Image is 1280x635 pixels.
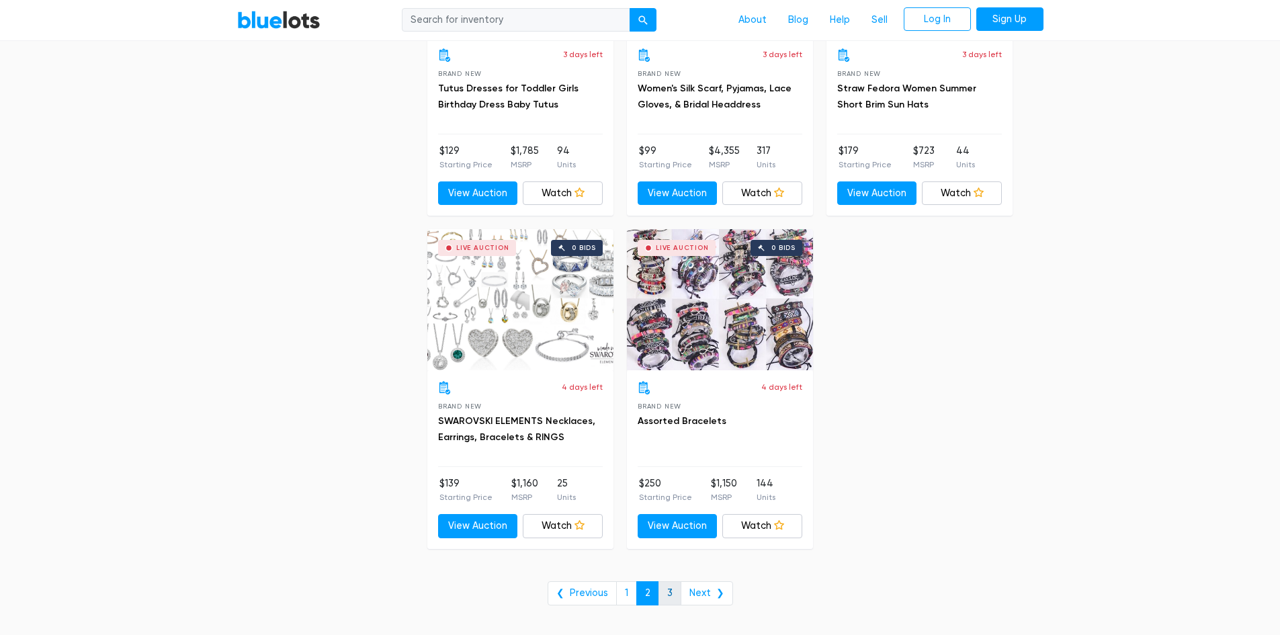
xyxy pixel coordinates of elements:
[439,491,493,503] p: Starting Price
[757,491,775,503] p: Units
[557,144,576,171] li: 94
[837,181,917,206] a: View Auction
[639,159,692,171] p: Starting Price
[438,181,518,206] a: View Auction
[722,181,802,206] a: Watch
[638,403,681,410] span: Brand New
[439,476,493,503] li: $139
[681,581,733,605] a: Next ❯
[523,514,603,538] a: Watch
[757,159,775,171] p: Units
[439,144,493,171] li: $129
[711,491,737,503] p: MSRP
[511,476,538,503] li: $1,160
[757,144,775,171] li: 317
[511,159,539,171] p: MSRP
[771,245,796,251] div: 0 bids
[639,144,692,171] li: $99
[438,514,518,538] a: View Auction
[962,48,1002,60] p: 3 days left
[638,70,681,77] span: Brand New
[757,476,775,503] li: 144
[438,415,595,443] a: SWAROVSKI ELEMENTS Necklaces, Earrings, Bracelets & RINGS
[562,381,603,393] p: 4 days left
[638,83,792,110] a: Women's Silk Scarf, Pyjamas, Lace Gloves, & Bridal Headdress
[722,514,802,538] a: Watch
[728,7,777,33] a: About
[861,7,898,33] a: Sell
[438,83,579,110] a: Tutus Dresses for Toddler Girls Birthday Dress Baby Tutus
[563,48,603,60] p: 3 days left
[557,476,576,503] li: 25
[557,491,576,503] p: Units
[837,70,881,77] span: Brand New
[904,7,971,32] a: Log In
[439,159,493,171] p: Starting Price
[639,491,692,503] p: Starting Price
[616,581,637,605] a: 1
[956,144,975,171] li: 44
[402,8,630,32] input: Search for inventory
[639,476,692,503] li: $250
[557,159,576,171] p: Units
[237,10,321,30] a: BlueLots
[658,581,681,605] a: 3
[837,83,976,110] a: Straw Fedora Women Summer Short Brim Sun Hats
[956,159,975,171] p: Units
[839,159,892,171] p: Starting Price
[711,476,737,503] li: $1,150
[638,514,718,538] a: View Auction
[438,70,482,77] span: Brand New
[656,245,709,251] div: Live Auction
[638,181,718,206] a: View Auction
[922,181,1002,206] a: Watch
[427,229,613,370] a: Live Auction 0 bids
[709,144,740,171] li: $4,355
[511,491,538,503] p: MSRP
[976,7,1043,32] a: Sign Up
[548,581,617,605] a: ❮ Previous
[761,381,802,393] p: 4 days left
[627,229,813,370] a: Live Auction 0 bids
[511,144,539,171] li: $1,785
[572,245,596,251] div: 0 bids
[819,7,861,33] a: Help
[638,415,726,427] a: Assorted Bracelets
[839,144,892,171] li: $179
[913,159,935,171] p: MSRP
[523,181,603,206] a: Watch
[456,245,509,251] div: Live Auction
[438,403,482,410] span: Brand New
[763,48,802,60] p: 3 days left
[913,144,935,171] li: $723
[777,7,819,33] a: Blog
[636,581,659,605] a: 2
[709,159,740,171] p: MSRP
